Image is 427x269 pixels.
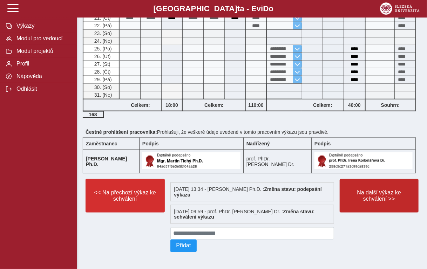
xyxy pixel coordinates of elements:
[174,186,322,198] b: Změna stavu: podepsání výkazu
[93,30,112,36] span: 23. (So)
[314,152,413,169] img: Digitálně podepsáno uživatelem
[93,84,112,90] span: 30. (So)
[246,141,270,146] b: Nadřízený
[183,102,245,108] b: Celkem:
[86,156,127,167] b: [PERSON_NAME] Ph.D.
[93,23,112,28] span: 22. (Pá)
[170,182,334,201] div: [DATE] 13:34 - [PERSON_NAME] Ph.D. :
[93,61,110,67] span: 27. (St)
[93,77,112,82] span: 29. (Pá)
[243,150,311,173] td: prof. PhDr. [PERSON_NAME] Dr.
[237,4,240,13] span: t
[86,129,157,135] b: Čestné prohlášení pracovníka:
[14,86,71,92] span: Odhlásit
[21,4,406,13] b: [GEOGRAPHIC_DATA] a - Evi
[93,38,112,44] span: 24. (Ne)
[14,61,71,67] span: Profil
[93,46,112,51] span: 25. (Po)
[14,73,71,80] span: Nápověda
[380,2,420,15] img: logo_web_su.png
[170,240,197,252] button: Přidat
[83,112,103,117] b: 168
[302,102,344,108] b: Celkem:
[344,102,365,108] b: 40:00
[174,209,315,220] b: Změna stavu: schválení výkazu
[269,4,274,13] span: o
[93,15,111,21] span: 21. (Čt)
[14,35,71,42] span: Modul pro vedoucí
[381,102,400,108] b: Souhrn:
[162,102,182,108] b: 18:00
[142,152,240,169] img: Digitálně podepsáno uživatelem
[346,189,413,202] span: Na další výkaz ke schválení >>
[14,23,71,29] span: Výkazy
[83,126,421,138] div: Prohlašuji, že veškeré údaje uvedené v tomto pracovním výkazu jsou pravdivé.
[176,243,191,249] span: Přidat
[14,48,71,54] span: Modul projektů
[93,54,111,59] span: 26. (Út)
[340,179,419,213] button: Na další výkaz ke schválení >>
[246,102,266,108] b: 110:00
[170,205,334,224] div: [DATE] 09:59 - prof. PhDr. [PERSON_NAME] Dr. :
[93,92,112,98] span: 31. (Ne)
[91,189,159,202] span: << Na přechozí výkaz ke schválení
[263,4,269,13] span: D
[86,179,165,213] button: << Na přechozí výkaz ke schválení
[142,141,159,146] b: Podpis
[120,102,161,108] b: Celkem:
[86,141,117,146] b: Zaměstnanec
[314,141,331,146] b: Podpis
[93,69,111,75] span: 28. (Čt)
